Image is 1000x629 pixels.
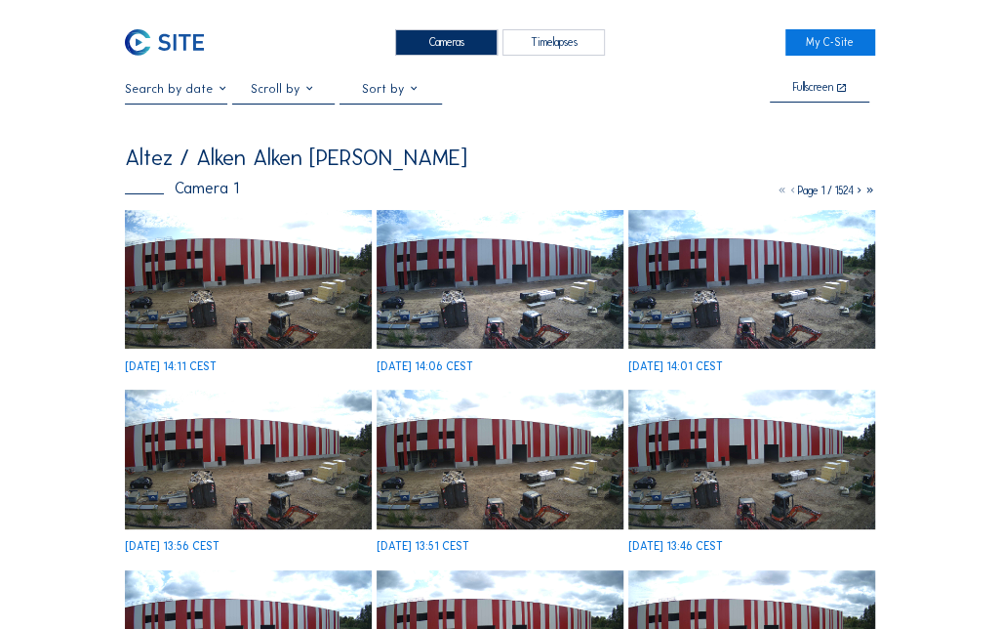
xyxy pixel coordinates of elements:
img: image_53058556 [125,390,372,528]
div: Cameras [395,29,498,56]
a: My C-Site [785,29,875,56]
input: Search by date 󰅀 [125,81,227,96]
div: Camera 1 [125,181,239,196]
img: image_53058417 [377,390,623,528]
span: Page 1 / 1524 [798,184,854,197]
img: image_53058278 [628,390,875,528]
div: Fullscreen [793,82,833,94]
div: Timelapses [502,29,605,56]
div: [DATE] 14:11 CEST [125,361,217,372]
div: [DATE] 13:56 CEST [125,541,220,552]
a: C-SITE Logo [125,29,215,56]
div: [DATE] 13:46 CEST [628,541,723,552]
div: Altez / Alken Alken [PERSON_NAME] [125,147,467,170]
div: [DATE] 14:06 CEST [377,361,473,372]
img: image_53058962 [125,210,372,349]
div: [DATE] 13:51 CEST [377,541,469,552]
div: [DATE] 14:01 CEST [628,361,723,372]
img: image_53058686 [628,210,875,349]
img: C-SITE Logo [125,29,203,56]
img: image_53058815 [377,210,623,349]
